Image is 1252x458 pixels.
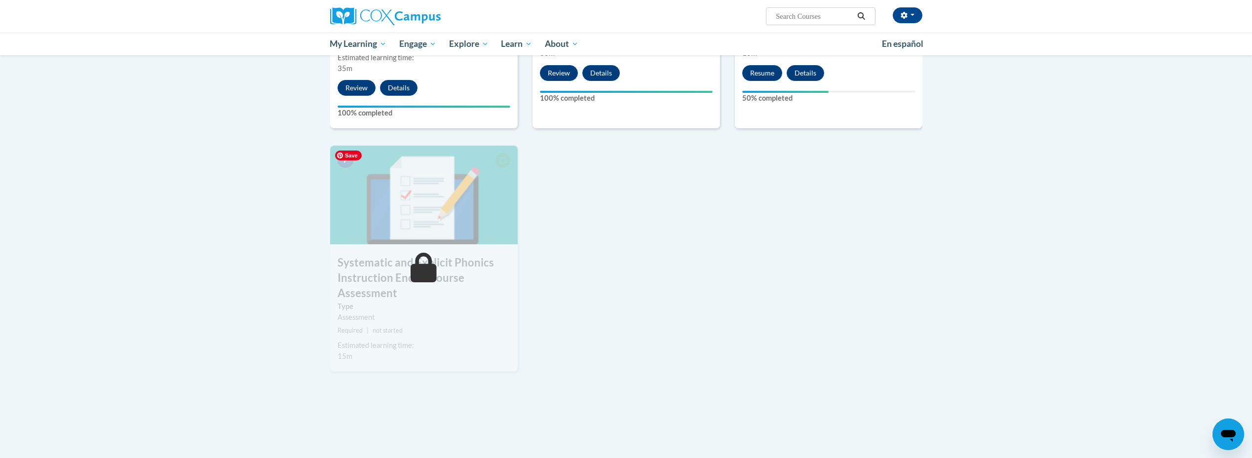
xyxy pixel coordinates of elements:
img: Cox Campus [330,7,441,25]
span: Required [338,327,363,334]
span: 15m [338,352,352,360]
span: Engage [399,38,436,50]
label: 50% completed [742,93,915,104]
button: Resume [742,65,782,81]
button: Details [380,80,417,96]
span: 7 [338,153,353,168]
span: Save [335,151,362,160]
span: 35m [338,64,352,73]
input: Search Courses [775,10,854,22]
div: Estimated learning time: [338,340,510,351]
button: Search [854,10,869,22]
span: En español [882,38,923,49]
span: Learn [501,38,532,50]
a: Cox Campus [330,7,518,25]
span: Explore [449,38,489,50]
button: Details [787,65,824,81]
button: Review [540,65,578,81]
h3: Systematic and Explicit Phonics Instruction End of Course Assessment [330,255,518,301]
span: | [367,327,369,334]
iframe: Button to launch messaging window [1213,419,1244,450]
a: Engage [393,33,443,55]
span: My Learning [330,38,386,50]
label: 100% completed [540,93,713,104]
div: Main menu [315,33,937,55]
div: Your progress [742,91,829,93]
div: Your progress [338,106,510,108]
div: Estimated learning time: [338,52,510,63]
a: Learn [494,33,538,55]
a: Explore [443,33,495,55]
span: not started [373,327,403,334]
label: 100% completed [338,108,510,118]
img: Course Image [330,146,518,244]
span: About [545,38,578,50]
div: Assessment [338,312,510,323]
label: Type [338,301,510,312]
button: Account Settings [893,7,922,23]
a: En español [875,34,930,54]
button: Details [582,65,620,81]
a: My Learning [324,33,393,55]
a: About [538,33,585,55]
button: Review [338,80,376,96]
div: Your progress [540,91,713,93]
